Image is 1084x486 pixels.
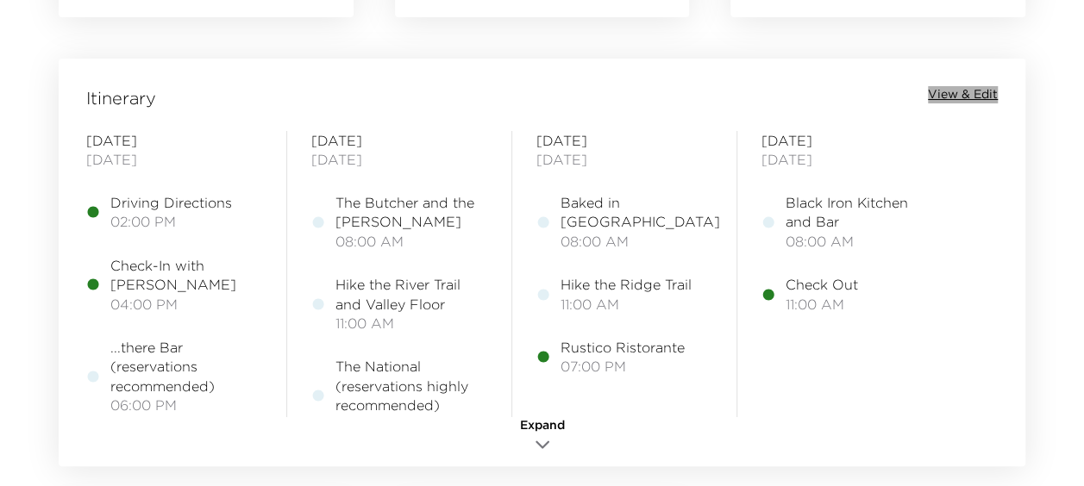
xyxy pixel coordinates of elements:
[520,417,565,434] span: Expand
[761,150,937,169] span: [DATE]
[786,295,858,314] span: 11:00 AM
[561,338,685,357] span: Rustico Ristorante
[561,275,692,294] span: Hike the Ridge Trail
[786,232,937,251] span: 08:00 AM
[561,295,692,314] span: 11:00 AM
[86,150,262,169] span: [DATE]
[86,131,262,150] span: [DATE]
[335,415,487,434] span: 06:00 PM
[86,86,156,110] span: Itinerary
[335,193,487,232] span: The Butcher and the [PERSON_NAME]
[311,131,487,150] span: [DATE]
[335,357,487,414] span: The National (reservations highly recommended)
[335,314,487,333] span: 11:00 AM
[110,256,262,295] span: Check-In with [PERSON_NAME]
[928,86,998,103] button: View & Edit
[110,193,232,212] span: Driving Directions
[561,193,720,232] span: Baked in [GEOGRAPHIC_DATA]
[110,295,262,314] span: 04:00 PM
[499,417,586,458] button: Expand
[561,357,685,376] span: 07:00 PM
[110,396,262,414] span: 06:00 PM
[110,212,232,231] span: 02:00 PM
[110,338,262,396] span: ...there Bar (reservations recommended)
[786,275,858,294] span: Check Out
[536,131,712,150] span: [DATE]
[561,232,720,251] span: 08:00 AM
[311,150,487,169] span: [DATE]
[335,275,487,314] span: Hike the River Trail and Valley Floor
[335,232,487,251] span: 08:00 AM
[761,131,937,150] span: [DATE]
[536,150,712,169] span: [DATE]
[786,193,937,232] span: Black Iron Kitchen and Bar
